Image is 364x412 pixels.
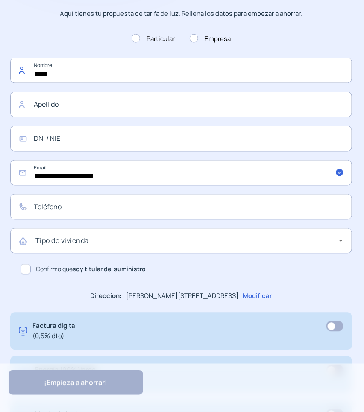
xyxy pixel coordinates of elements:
[10,9,352,19] p: Aquí tienes tu propuesta de tarifa de luz. Rellena los datos para empezar a ahorrar.
[190,34,231,44] label: Empresa
[90,291,122,301] p: Dirección:
[243,291,272,301] p: Modificar
[32,331,77,342] span: (0,5% dto)
[19,321,27,342] img: digital-invoice.svg
[132,34,175,44] label: Particular
[73,265,146,273] b: soy titular del suministro
[126,291,238,301] p: [PERSON_NAME][STREET_ADDRESS]
[32,321,77,342] p: Factura digital
[35,236,89,245] mat-label: Tipo de vivienda
[36,265,146,274] span: Confirmo que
